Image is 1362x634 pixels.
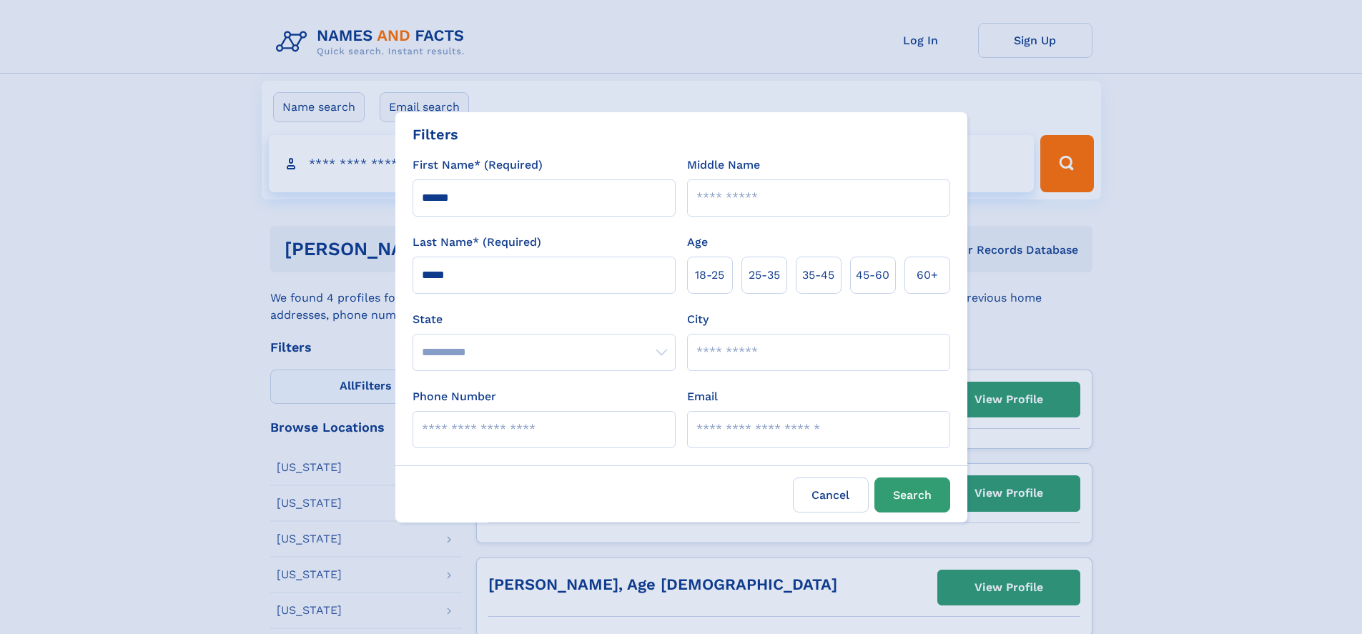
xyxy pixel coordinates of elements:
[413,157,543,174] label: First Name* (Required)
[687,157,760,174] label: Middle Name
[687,234,708,251] label: Age
[874,477,950,512] button: Search
[413,234,541,251] label: Last Name* (Required)
[413,311,676,328] label: State
[793,477,869,512] label: Cancel
[413,124,458,145] div: Filters
[413,388,496,405] label: Phone Number
[687,311,709,328] label: City
[695,267,724,284] span: 18‑25
[687,388,718,405] label: Email
[917,267,938,284] span: 60+
[749,267,780,284] span: 25‑35
[802,267,834,284] span: 35‑45
[856,267,889,284] span: 45‑60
